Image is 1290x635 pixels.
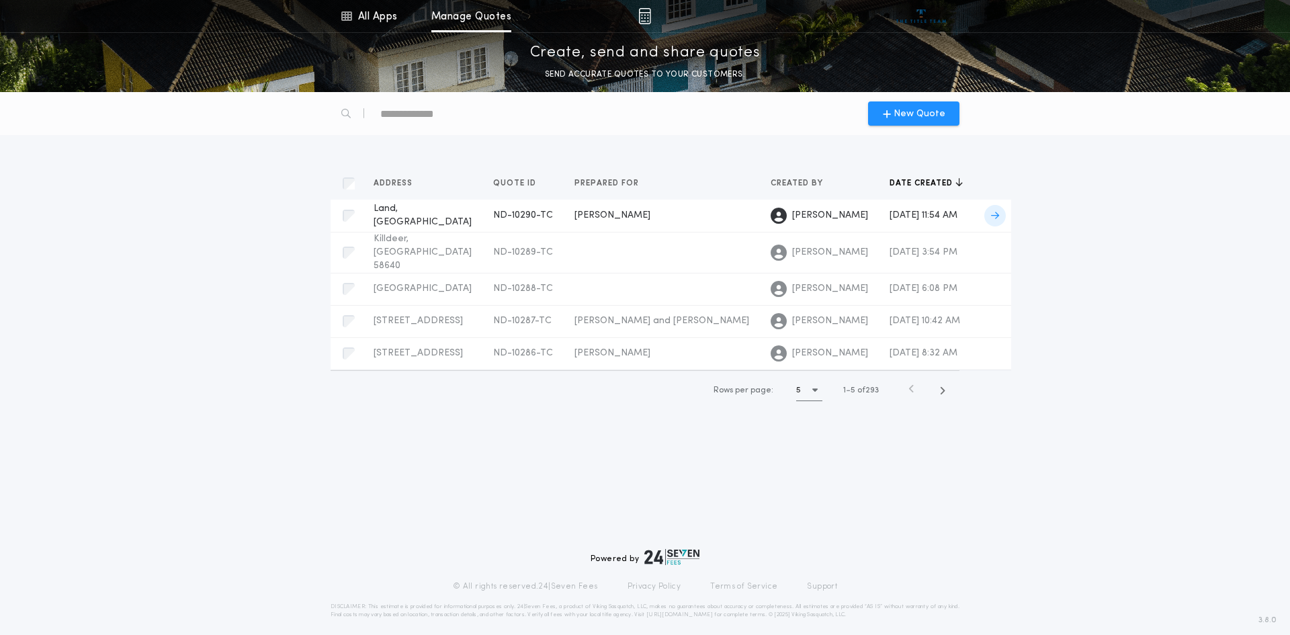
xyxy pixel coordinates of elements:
a: Privacy Policy [628,581,681,592]
span: 3.8.0 [1258,614,1277,626]
span: Quote ID [493,178,539,189]
button: Quote ID [493,177,546,190]
span: ND-10288-TC [493,284,553,294]
span: ND-10290-TC [493,210,553,220]
span: 5 [851,386,855,394]
span: Killdeer, [GEOGRAPHIC_DATA] 58640 [374,234,472,271]
p: © All rights reserved. 24|Seven Fees [453,581,598,592]
a: Terms of Service [710,581,777,592]
span: [PERSON_NAME] [574,210,650,220]
span: [PERSON_NAME] [792,282,868,296]
span: [PERSON_NAME] [792,347,868,360]
button: Created by [771,177,833,190]
a: [URL][DOMAIN_NAME] [646,612,713,618]
img: img [638,8,651,24]
span: Prepared for [574,178,642,189]
span: [DATE] 6:08 PM [890,284,957,294]
img: logo [644,549,699,565]
img: vs-icon [896,9,947,23]
p: Create, send and share quotes [530,42,761,64]
h1: 5 [796,384,801,397]
span: Address [374,178,415,189]
span: 1 [843,386,846,394]
span: [DATE] 8:32 AM [890,348,957,358]
span: Rows per page: [714,386,773,394]
div: Powered by [591,549,699,565]
button: 5 [796,380,822,401]
span: [PERSON_NAME] [792,246,868,259]
span: [PERSON_NAME] and [PERSON_NAME] [574,316,749,326]
span: of 293 [857,384,879,396]
span: [DATE] 11:54 AM [890,210,957,220]
span: [STREET_ADDRESS] [374,348,463,358]
p: SEND ACCURATE QUOTES TO YOUR CUSTOMERS. [545,68,745,81]
span: [PERSON_NAME] [792,314,868,328]
span: [GEOGRAPHIC_DATA] [374,284,472,294]
span: ND-10289-TC [493,247,553,257]
span: New Quote [894,107,945,121]
a: Support [807,581,837,592]
button: Date created [890,177,963,190]
button: New Quote [868,101,959,126]
span: [DATE] 3:54 PM [890,247,957,257]
span: [PERSON_NAME] [574,348,650,358]
span: Created by [771,178,826,189]
span: [PERSON_NAME] [792,209,868,222]
span: ND-10286-TC [493,348,553,358]
span: Date created [890,178,955,189]
p: DISCLAIMER: This estimate is provided for informational purposes only. 24|Seven Fees, a product o... [331,603,959,619]
span: ND-10287-TC [493,316,552,326]
button: Address [374,177,423,190]
span: [STREET_ADDRESS] [374,316,463,326]
span: Land, [GEOGRAPHIC_DATA] [374,204,472,227]
span: [DATE] 10:42 AM [890,316,960,326]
